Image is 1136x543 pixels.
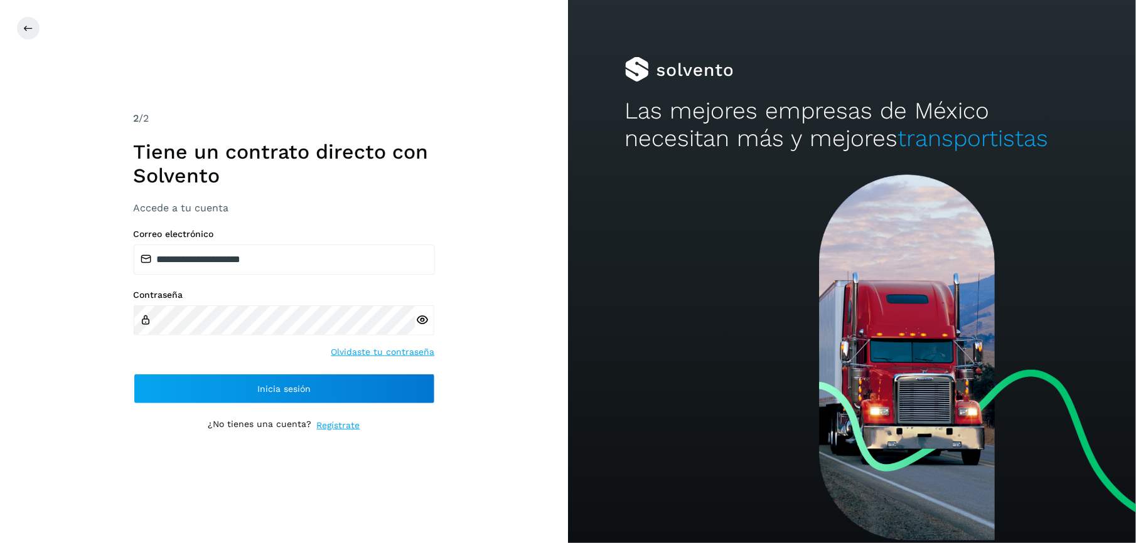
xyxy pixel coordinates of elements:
[317,419,360,432] a: Regístrate
[331,345,435,359] a: Olvidaste tu contraseña
[134,229,435,240] label: Correo electrónico
[134,374,435,404] button: Inicia sesión
[134,112,139,124] span: 2
[625,97,1080,153] h2: Las mejores empresas de México necesitan más y mejores
[257,384,311,393] span: Inicia sesión
[134,290,435,300] label: Contraseña
[134,140,435,188] h1: Tiene un contrato directo con Solvento
[208,419,312,432] p: ¿No tienes una cuenta?
[898,125,1049,152] span: transportistas
[134,202,435,214] h3: Accede a tu cuenta
[134,111,435,126] div: /2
